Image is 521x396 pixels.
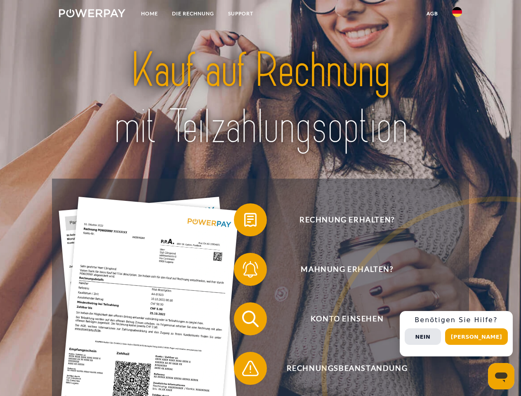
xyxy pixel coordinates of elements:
img: qb_bell.svg [240,259,261,280]
a: DIE RECHNUNG [165,6,221,21]
img: de [452,7,462,17]
button: Nein [405,328,441,345]
img: qb_bill.svg [240,210,261,230]
a: agb [420,6,445,21]
span: Mahnung erhalten? [246,253,448,286]
span: Rechnung erhalten? [246,203,448,236]
img: qb_warning.svg [240,358,261,379]
div: Schnellhilfe [400,311,513,356]
span: Rechnungsbeanstandung [246,352,448,385]
span: Konto einsehen [246,302,448,335]
button: Mahnung erhalten? [234,253,448,286]
button: Rechnung erhalten? [234,203,448,236]
iframe: Schaltfläche zum Öffnen des Messaging-Fensters [488,363,514,389]
img: qb_search.svg [240,309,261,329]
img: title-powerpay_de.svg [79,40,442,158]
h3: Benötigen Sie Hilfe? [405,316,508,324]
button: Konto einsehen [234,302,448,335]
button: Rechnungsbeanstandung [234,352,448,385]
a: SUPPORT [221,6,260,21]
a: Home [134,6,165,21]
img: logo-powerpay-white.svg [59,9,125,17]
button: [PERSON_NAME] [445,328,508,345]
